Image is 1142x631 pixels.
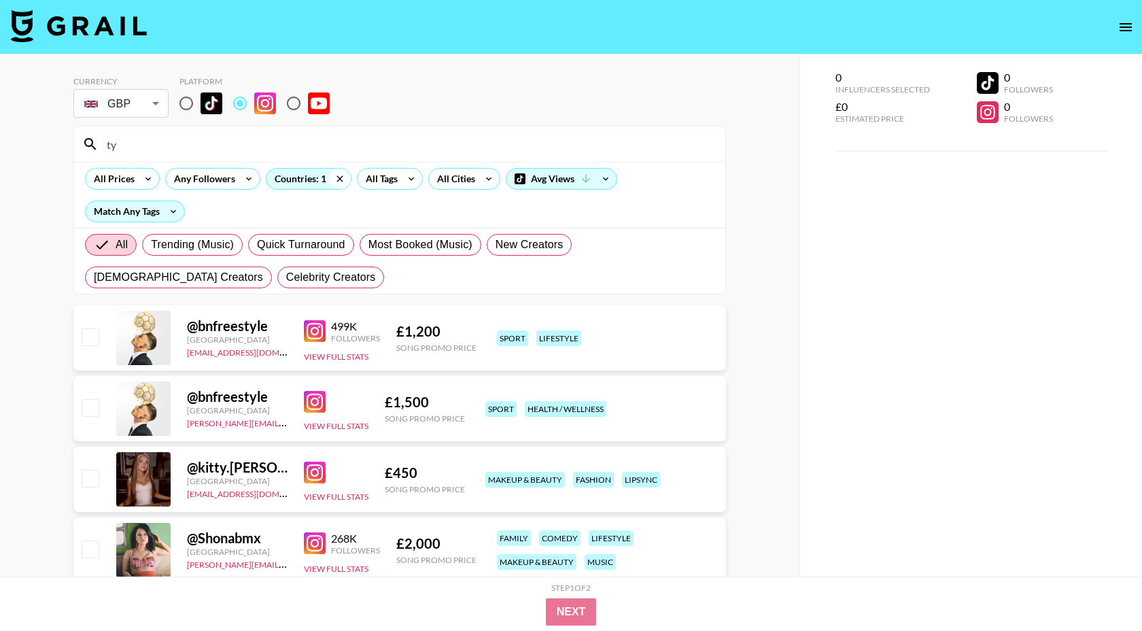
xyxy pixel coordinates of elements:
[622,472,660,488] div: lipsync
[187,547,288,557] div: [GEOGRAPHIC_DATA]
[368,237,472,253] span: Most Booked (Music)
[304,352,368,362] button: View Full Stats
[187,557,388,570] a: [PERSON_NAME][EMAIL_ADDRESS][DOMAIN_NAME]
[187,388,288,405] div: @ bnfreestyle
[1004,71,1053,84] div: 0
[86,169,137,189] div: All Prices
[187,335,288,345] div: [GEOGRAPHIC_DATA]
[76,92,166,116] div: GBP
[179,76,341,86] div: Platform
[201,92,222,114] img: TikTok
[546,598,597,626] button: Next
[835,100,930,114] div: £0
[151,237,234,253] span: Trending (Music)
[11,10,147,42] img: Grail Talent
[835,71,930,84] div: 0
[308,92,330,114] img: YouTube
[1112,14,1139,41] button: open drawer
[254,92,276,114] img: Instagram
[396,535,477,552] div: £ 2,000
[304,462,326,483] img: Instagram
[396,343,477,353] div: Song Promo Price
[358,169,400,189] div: All Tags
[385,394,465,411] div: £ 1,500
[539,530,581,546] div: comedy
[551,583,591,593] div: Step 1 of 2
[304,391,326,413] img: Instagram
[1004,84,1053,95] div: Followers
[331,333,380,343] div: Followers
[331,320,380,333] div: 499K
[73,76,169,86] div: Currency
[187,345,324,358] a: [EMAIL_ADDRESS][DOMAIN_NAME]
[304,421,368,431] button: View Full Stats
[187,530,288,547] div: @ Shonabmx
[573,472,614,488] div: fashion
[835,84,930,95] div: Influencers Selected
[286,269,376,286] span: Celebrity Creators
[116,237,128,253] span: All
[187,415,388,428] a: [PERSON_NAME][EMAIL_ADDRESS][DOMAIN_NAME]
[485,472,565,488] div: makeup & beauty
[497,330,528,346] div: sport
[304,492,368,502] button: View Full Stats
[94,269,263,286] span: [DEMOGRAPHIC_DATA] Creators
[304,532,326,554] img: Instagram
[331,545,380,556] div: Followers
[86,201,184,222] div: Match Any Tags
[331,532,380,545] div: 268K
[497,530,531,546] div: family
[835,114,930,124] div: Estimated Price
[525,401,606,417] div: health / wellness
[496,237,564,253] span: New Creators
[385,464,465,481] div: £ 450
[536,330,581,346] div: lifestyle
[187,486,324,499] a: [EMAIL_ADDRESS][DOMAIN_NAME]
[187,318,288,335] div: @ bnfreestyle
[187,459,288,476] div: @ kitty.[PERSON_NAME]
[99,133,717,155] input: Search by User Name
[1004,114,1053,124] div: Followers
[166,169,238,189] div: Any Followers
[385,413,465,424] div: Song Promo Price
[187,476,288,486] div: [GEOGRAPHIC_DATA]
[396,555,477,565] div: Song Promo Price
[304,564,368,574] button: View Full Stats
[385,484,465,494] div: Song Promo Price
[497,554,576,570] div: makeup & beauty
[485,401,517,417] div: sport
[304,320,326,342] img: Instagram
[429,169,478,189] div: All Cities
[1004,100,1053,114] div: 0
[187,405,288,415] div: [GEOGRAPHIC_DATA]
[585,554,616,570] div: music
[257,237,345,253] span: Quick Turnaround
[589,530,634,546] div: lifestyle
[506,169,617,189] div: Avg Views
[266,169,351,189] div: Countries: 1
[396,323,477,340] div: £ 1,200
